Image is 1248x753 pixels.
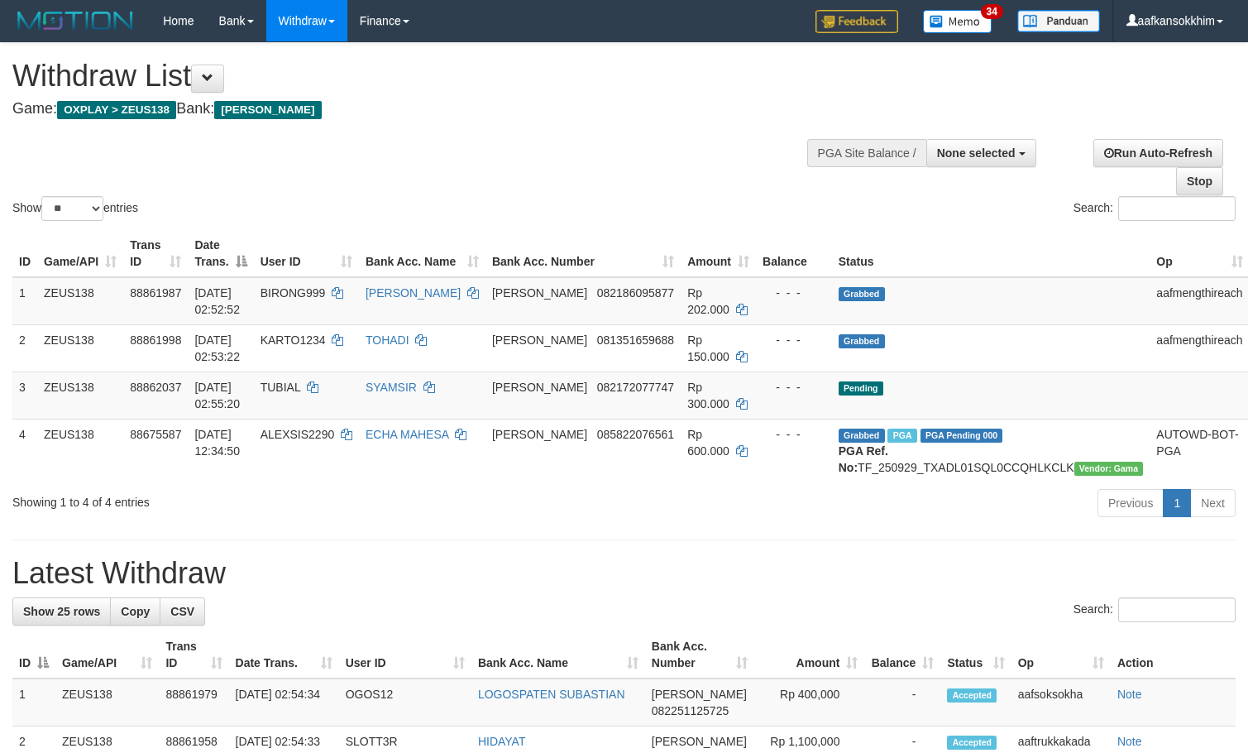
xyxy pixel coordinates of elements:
td: Rp 400,000 [754,679,865,727]
th: Date Trans.: activate to sort column ascending [229,631,339,679]
a: Next [1190,489,1236,517]
td: ZEUS138 [37,324,123,372]
td: 2 [12,324,37,372]
img: MOTION_logo.png [12,8,138,33]
h1: Latest Withdraw [12,557,1236,590]
td: [DATE] 02:54:34 [229,679,339,727]
span: Copy 082186095877 to clipboard [597,286,674,300]
th: ID: activate to sort column descending [12,631,55,679]
span: Marked by aafpengsreynich [887,429,916,443]
h4: Game: Bank: [12,101,815,118]
span: None selected [937,146,1016,160]
th: Date Trans.: activate to sort column descending [188,230,253,277]
span: [PERSON_NAME] [492,286,587,300]
th: Amount: activate to sort column ascending [754,631,865,679]
td: ZEUS138 [37,372,123,419]
span: [DATE] 02:52:52 [194,286,240,316]
td: 1 [12,679,55,727]
span: [DATE] 02:55:20 [194,381,240,410]
a: SYAMSIR [366,381,417,394]
span: CSV [170,605,194,618]
a: Stop [1176,167,1223,195]
th: Bank Acc. Name: activate to sort column ascending [471,631,645,679]
input: Search: [1118,196,1236,221]
td: 4 [12,419,37,482]
a: Run Auto-Refresh [1093,139,1223,167]
span: [PERSON_NAME] [492,428,587,441]
th: Bank Acc. Number: activate to sort column ascending [485,230,681,277]
div: - - - [763,285,825,301]
td: ZEUS138 [55,679,159,727]
span: Grabbed [839,334,885,348]
b: PGA Ref. No: [839,444,888,474]
span: OXPLAY > ZEUS138 [57,101,176,119]
td: 88861979 [159,679,228,727]
span: [PERSON_NAME] [492,381,587,394]
span: 88861987 [130,286,181,300]
span: [PERSON_NAME] [652,688,747,701]
span: [PERSON_NAME] [492,333,587,347]
div: - - - [763,332,825,348]
select: Showentries [41,196,103,221]
span: Rp 600.000 [687,428,729,458]
span: 88862037 [130,381,181,394]
span: [DATE] 02:53:22 [194,333,240,363]
td: - [864,679,940,727]
a: Note [1117,688,1142,701]
span: Copy 085822076561 to clipboard [597,428,674,441]
span: 88675587 [130,428,181,441]
th: Bank Acc. Name: activate to sort column ascending [359,230,485,277]
span: Copy [121,605,150,618]
span: KARTO1234 [261,333,326,347]
td: aafsoksokha [1011,679,1111,727]
span: Rp 202.000 [687,286,729,316]
td: OGOS12 [339,679,471,727]
span: Rp 300.000 [687,381,729,410]
th: ID [12,230,37,277]
th: Op: activate to sort column ascending [1011,631,1111,679]
a: Copy [110,597,160,626]
span: [PERSON_NAME] [652,735,747,748]
div: - - - [763,426,825,443]
th: Action [1111,631,1236,679]
span: Show 25 rows [23,605,100,618]
div: - - - [763,379,825,396]
span: [PERSON_NAME] [214,101,321,119]
th: Status: activate to sort column ascending [940,631,1011,679]
th: Game/API: activate to sort column ascending [37,230,123,277]
span: Grabbed [839,287,885,301]
td: ZEUS138 [37,277,123,325]
a: CSV [160,597,205,626]
a: HIDAYAT [478,735,526,748]
th: Balance [756,230,832,277]
img: Button%20Memo.svg [923,10,992,33]
label: Show entries [12,196,138,221]
label: Search: [1073,597,1236,622]
img: Feedback.jpg [815,10,898,33]
button: None selected [926,139,1036,167]
a: Note [1117,735,1142,748]
td: ZEUS138 [37,419,123,482]
span: Pending [839,381,883,396]
img: panduan.png [1017,10,1100,32]
th: User ID: activate to sort column ascending [339,631,471,679]
span: Copy 082172077747 to clipboard [597,381,674,394]
th: Trans ID: activate to sort column ascending [159,631,228,679]
span: [DATE] 12:34:50 [194,428,240,458]
h1: Withdraw List [12,60,815,93]
span: 34 [981,4,1003,19]
span: Copy 082251125725 to clipboard [652,704,729,717]
span: Rp 150.000 [687,333,729,363]
span: BIRONG999 [261,286,326,300]
th: User ID: activate to sort column ascending [254,230,359,277]
span: Vendor URL: https://trx31.1velocity.biz [1074,462,1144,476]
th: Status [832,230,1150,277]
th: Bank Acc. Number: activate to sort column ascending [645,631,754,679]
a: TOHADI [366,333,409,347]
th: Trans ID: activate to sort column ascending [123,230,188,277]
input: Search: [1118,597,1236,622]
span: ALEXSIS2290 [261,428,335,441]
td: TF_250929_TXADL01SQL0CCQHLKCLK [832,419,1150,482]
a: [PERSON_NAME] [366,286,461,300]
a: Previous [1097,489,1164,517]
